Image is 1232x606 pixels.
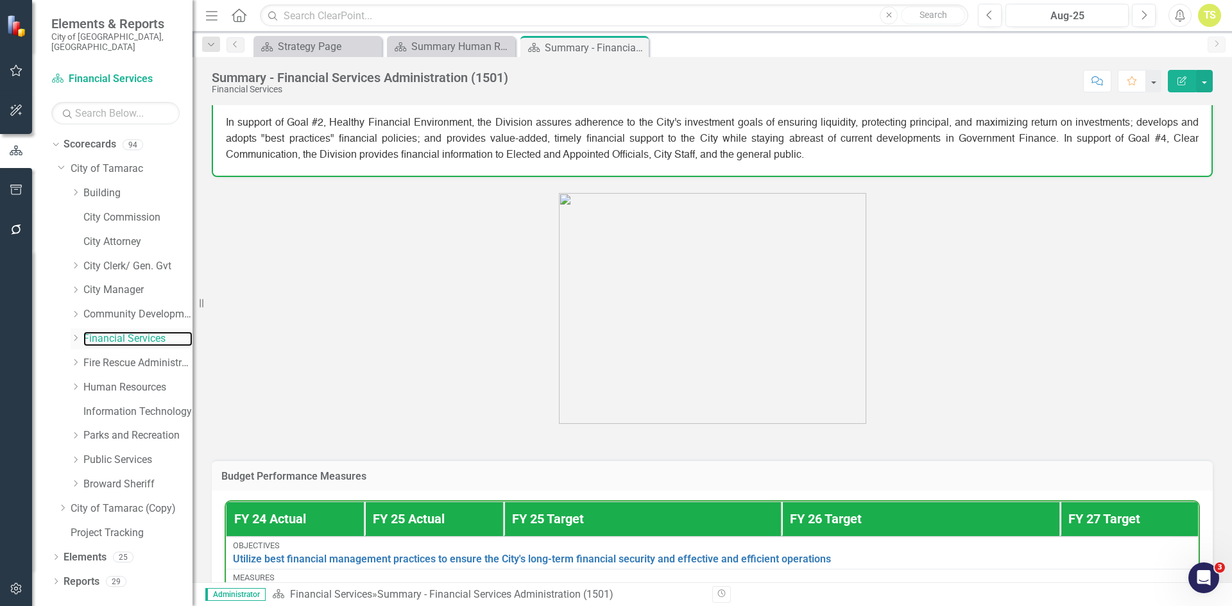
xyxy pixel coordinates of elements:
a: Information Technology [83,405,193,419]
div: » [272,587,703,602]
td: Double-Click to Edit Right Click for Context Menu [226,537,1199,569]
a: Strategy Page [257,38,379,55]
button: TS [1198,4,1221,27]
h3: Budget Performance Measures [221,471,1203,482]
td: Double-Click to Edit Right Click for Context Menu [226,569,1199,601]
div: Summary - Financial Services Administration (1501) [545,40,646,56]
div: 25 [113,551,133,562]
a: Reports [64,575,99,589]
a: Community Development [83,307,193,322]
div: Financial Services [212,85,508,94]
a: City of Tamarac (Copy) [71,501,193,516]
input: Search Below... [51,102,180,124]
a: City Clerk/ Gen. Gvt [83,259,193,274]
a: Public Services [83,453,193,467]
a: Parks and Recreation [83,428,193,443]
span: Search [920,10,947,20]
span: Elements & Reports [51,16,180,31]
a: Building [83,186,193,201]
span: Administrator [205,588,266,601]
button: Search [901,6,965,24]
a: Financial Services [51,72,180,87]
div: Summary - Financial Services Administration (1501) [212,71,508,85]
a: City Attorney [83,235,193,249]
a: City Commission [83,210,193,225]
a: City Manager [83,283,193,298]
a: Utilize best financial management practices to ensure the City's long-term financial security and... [233,553,1192,565]
img: ClearPoint Strategy [6,14,29,37]
span: In support of Goal #2, Healthy Financial Environment, the Division assures adherence to the City'... [226,118,1199,160]
a: Financial Services [83,332,193,346]
div: Aug-25 [1010,8,1124,24]
div: Summary - Financial Services Administration (1501) [377,588,613,600]
strong: GOALS & OBJECTIVES [226,94,365,106]
a: Summary Human Resources - Program Descriptions (1710/1720) [390,38,512,55]
div: 94 [123,139,143,150]
div: Strategy Page [278,38,379,55]
a: Financial Services [290,588,372,600]
div: Measures [233,573,1192,582]
button: Aug-25 [1005,4,1129,27]
a: Human Resources [83,380,193,395]
iframe: Intercom live chat [1188,562,1219,593]
a: Project Tracking [71,526,193,541]
div: 29 [106,576,126,587]
a: Fire Rescue Administration [83,356,193,371]
a: Elements [64,550,107,565]
a: City of Tamarac [71,162,193,176]
input: Search ClearPoint... [260,4,968,27]
span: 3 [1215,562,1225,573]
div: Summary Human Resources - Program Descriptions (1710/1720) [411,38,512,55]
small: City of [GEOGRAPHIC_DATA], [GEOGRAPHIC_DATA] [51,31,180,53]
img: finance.jpg [559,193,866,424]
div: Objectives [233,541,1192,550]
a: Broward Sheriff [83,477,193,492]
a: Scorecards [64,137,116,152]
